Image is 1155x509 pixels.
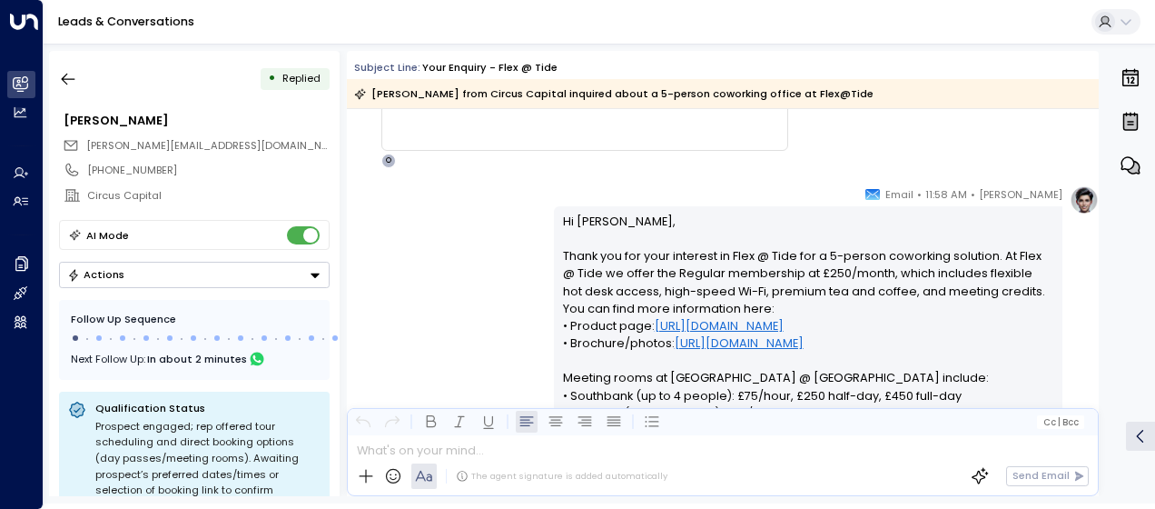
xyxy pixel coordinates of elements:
[971,185,975,204] span: •
[87,188,329,204] div: Circus Capital
[1043,417,1079,427] span: Cc Bcc
[95,401,321,415] p: Qualification Status
[86,226,129,245] div: AI Mode
[422,60,558,75] div: Your enquiry - Flex @ Tide
[352,411,374,433] button: Undo
[268,65,276,92] div: •
[282,71,321,85] span: Replied
[925,185,967,204] span: 11:58 AM
[354,60,420,75] span: Subject Line:
[59,262,330,288] div: Button group with a nested menu
[675,334,804,352] a: [URL][DOMAIN_NAME]
[147,349,247,369] span: In about 2 minutes
[86,138,347,153] span: [PERSON_NAME][EMAIL_ADDRESS][DOMAIN_NAME]
[67,268,124,281] div: Actions
[1070,185,1099,215] img: profile-logo.png
[1037,415,1084,429] button: Cc|Bcc
[885,185,913,204] span: Email
[1058,417,1061,427] span: |
[87,163,329,178] div: [PHONE_NUMBER]
[71,312,318,327] div: Follow Up Sequence
[655,317,784,334] a: [URL][DOMAIN_NAME]
[59,262,330,288] button: Actions
[354,85,874,103] div: [PERSON_NAME] from Circus Capital inquired about a 5-person coworking office at Flex@Tide
[917,185,922,204] span: •
[58,14,194,29] a: Leads & Conversations
[86,138,330,154] span: rory@circus-capital.com
[979,185,1062,204] span: [PERSON_NAME]
[381,411,403,433] button: Redo
[456,470,667,483] div: The agent signature is added automatically
[381,154,396,168] div: O
[71,349,318,369] div: Next Follow Up:
[64,112,329,129] div: [PERSON_NAME]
